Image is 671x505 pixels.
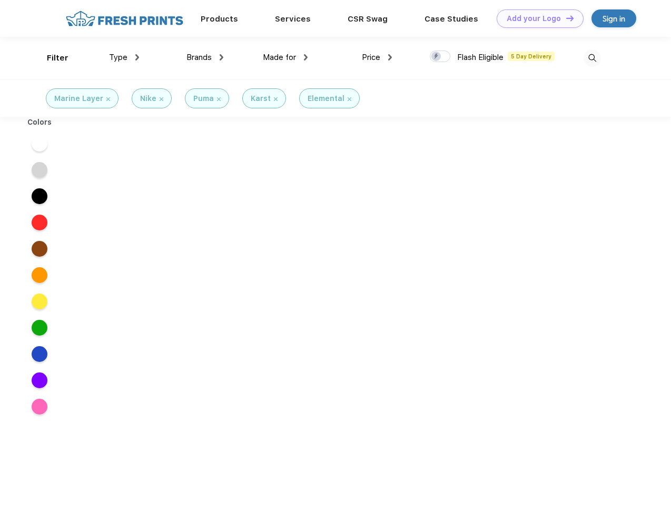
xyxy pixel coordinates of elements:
[507,14,561,23] div: Add your Logo
[584,49,601,67] img: desktop_search.svg
[591,9,636,27] a: Sign in
[348,14,388,24] a: CSR Swag
[54,93,103,104] div: Marine Layer
[160,97,163,101] img: filter_cancel.svg
[388,54,392,60] img: dropdown.png
[251,93,271,104] div: Karst
[135,54,139,60] img: dropdown.png
[201,14,238,24] a: Products
[304,54,308,60] img: dropdown.png
[217,97,221,101] img: filter_cancel.svg
[274,97,278,101] img: filter_cancel.svg
[566,15,574,21] img: DT
[186,53,212,62] span: Brands
[457,53,504,62] span: Flash Eligible
[193,93,214,104] div: Puma
[19,117,60,128] div: Colors
[348,97,351,101] img: filter_cancel.svg
[508,52,555,61] span: 5 Day Delivery
[47,52,68,64] div: Filter
[362,53,380,62] span: Price
[263,53,296,62] span: Made for
[275,14,311,24] a: Services
[109,53,127,62] span: Type
[106,97,110,101] img: filter_cancel.svg
[140,93,156,104] div: Nike
[603,13,625,25] div: Sign in
[308,93,344,104] div: Elemental
[220,54,223,60] img: dropdown.png
[63,9,186,28] img: fo%20logo%202.webp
